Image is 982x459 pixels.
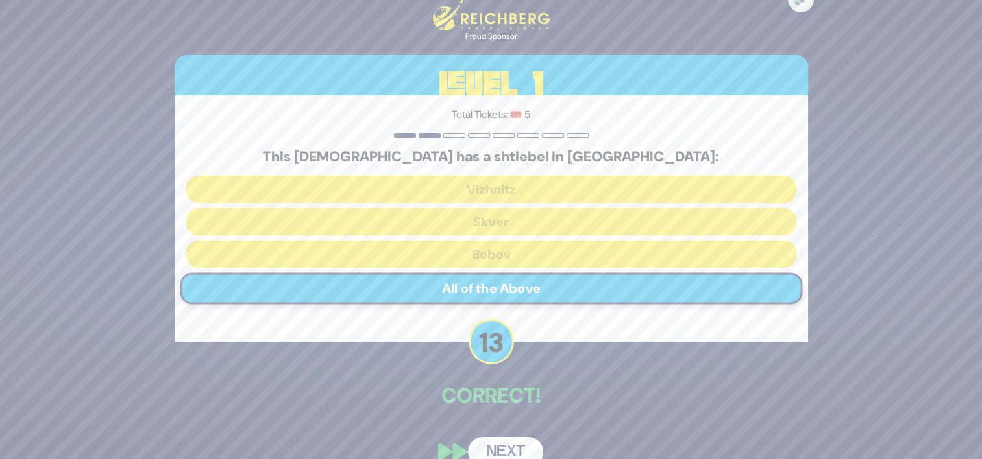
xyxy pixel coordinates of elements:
[180,273,802,305] button: All of the Above
[186,107,796,123] p: Total Tickets: 🎟️ 5
[186,176,796,203] button: Vizhnitz
[186,148,796,165] h5: This [DEMOGRAPHIC_DATA] has a shtiebel in [GEOGRAPHIC_DATA]:
[186,208,796,235] button: Skver
[175,380,808,411] p: Correct!
[469,319,514,364] p: 13
[186,241,796,268] button: Bobov
[175,55,808,113] h3: Level 1
[433,30,550,42] div: Proud Sponsor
